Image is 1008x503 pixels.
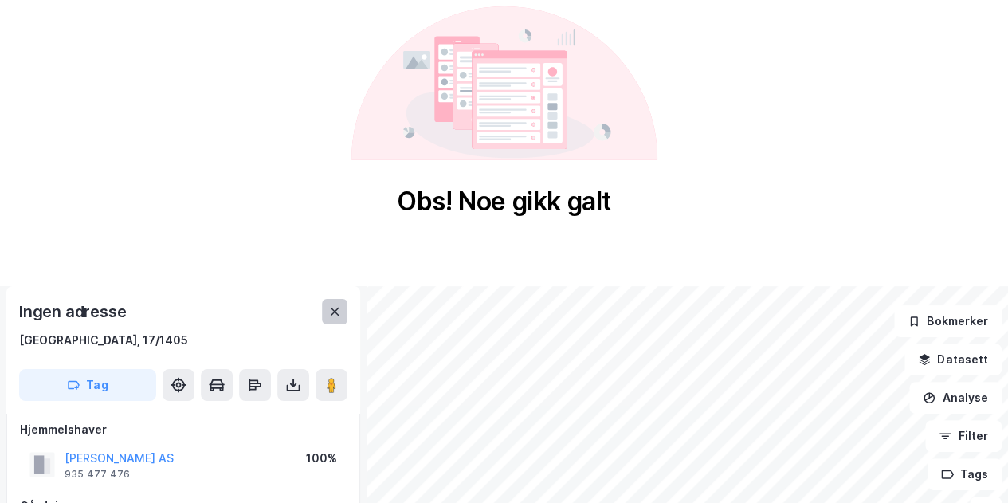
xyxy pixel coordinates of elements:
[65,468,130,481] div: 935 477 476
[928,426,1008,503] iframe: Chat Widget
[925,420,1002,452] button: Filter
[397,186,611,218] div: Obs! Noe gikk galt
[19,299,129,324] div: Ingen adresse
[928,458,1002,490] button: Tags
[20,420,347,439] div: Hjemmelshaver
[19,331,188,350] div: [GEOGRAPHIC_DATA], 17/1405
[909,382,1002,414] button: Analyse
[904,344,1002,375] button: Datasett
[928,426,1008,503] div: Kontrollprogram for chat
[19,369,156,401] button: Tag
[306,449,337,468] div: 100%
[894,305,1002,337] button: Bokmerker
